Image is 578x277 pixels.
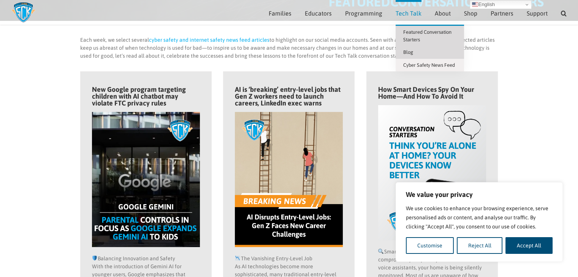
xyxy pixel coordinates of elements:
span: Support [527,10,548,16]
img: 3-scaled.png%7D [378,105,486,240]
span: Families [269,10,291,16]
button: Customise [406,237,454,254]
a: Blog [396,46,464,59]
a: Cyber Safety News Feed [396,59,464,72]
p: Each week, we select several to highlight on our social media accounts. Seen with a cyber ethics ... [80,36,498,60]
img: 🛡️ [92,255,97,261]
a: Featured Conversation Starters [396,26,464,46]
span: Programming [345,10,382,16]
img: Savvy Cyber Kids Logo [11,2,35,23]
h4: How Smart Devices Spy On Your Home—And How To Avoid It [378,86,486,100]
img: 1-scaled.png%7D [92,112,200,247]
button: Reject All [457,237,503,254]
h4: AI is ‘breaking’ entry-level jobs that Gen Z workers need to launch careers, LinkedIn exec warns [235,86,343,107]
span: Shop [464,10,477,16]
span: Blog [403,49,413,55]
span: Educators [305,10,332,16]
p: We use cookies to enhance your browsing experience, serve personalised ads or content, and analys... [406,204,553,231]
span: Cyber Safety News Feed [403,62,455,68]
h4: New Google program targeting children with AI chatbot may violate FTC privacy rules [92,86,200,107]
a: cyber safety and internet safety news feed articles [149,37,269,43]
span: Partners [491,10,513,16]
img: 🔍 [378,249,383,254]
span: About [435,10,451,16]
span: Tech Talk [396,10,421,16]
p: We value your privacy [406,190,553,199]
button: Accept All [505,237,553,254]
img: 2-scaled.png%7D [235,112,343,247]
img: 📉 [235,255,240,261]
img: en [472,2,478,8]
span: Featured Conversation Starters [403,29,451,42]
